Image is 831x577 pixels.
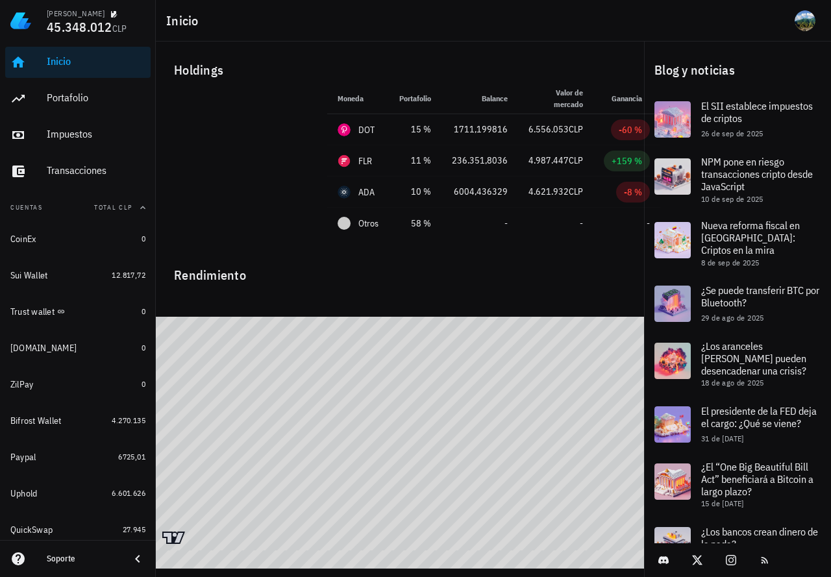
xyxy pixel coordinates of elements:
a: Sui Wallet 12.817,72 [5,260,151,291]
div: Bifrost Wallet [10,415,62,426]
a: QuickSwap 27.945 [5,514,151,545]
span: 18 de ago de 2025 [701,378,764,387]
span: 6.556.053 [528,123,569,135]
a: Transacciones [5,156,151,187]
a: Portafolio [5,83,151,114]
a: El SII establece impuestos de criptos 26 de sep de 2025 [644,91,831,148]
a: ¿Los aranceles [PERSON_NAME] pueden desencadenar una crisis? 18 de ago de 2025 [644,332,831,396]
span: CLP [112,23,127,34]
div: 6004,436329 [452,185,508,199]
a: Uphold 6.601.626 [5,478,151,509]
a: [DOMAIN_NAME] 0 [5,332,151,363]
div: Uphold [10,488,38,499]
a: Nueva reforma fiscal en [GEOGRAPHIC_DATA]: Criptos en la mira 8 de sep de 2025 [644,212,831,275]
span: 6725,01 [118,452,145,461]
div: Sui Wallet [10,270,48,281]
a: ¿Se puede transferir BTC por Bluetooth? 29 de ago de 2025 [644,275,831,332]
span: 27.945 [123,524,145,534]
span: 10 de sep de 2025 [701,194,763,204]
span: 12.817,72 [112,270,145,280]
div: Soporte [47,554,119,564]
span: 0 [142,234,145,243]
div: avatar [795,10,815,31]
div: ADA-icon [338,186,351,199]
a: Paypal 6725,01 [5,441,151,473]
div: 1711,199816 [452,123,508,136]
div: [DOMAIN_NAME] [10,343,77,354]
a: NPM pone en riesgo transacciones cripto desde JavaScript 10 de sep de 2025 [644,148,831,212]
span: CLP [569,154,583,166]
img: LedgiFi [10,10,31,31]
th: Balance [441,83,518,114]
div: 58 % [399,217,431,230]
span: Total CLP [94,203,132,212]
span: El SII establece impuestos de criptos [701,99,813,125]
span: 26 de sep de 2025 [701,129,763,138]
span: 15 de [DATE] [701,498,744,508]
div: Holdings [164,49,636,91]
span: 31 de [DATE] [701,434,744,443]
a: Inicio [5,47,151,78]
th: Moneda [327,83,389,114]
div: CoinEx [10,234,36,245]
span: 29 de ago de 2025 [701,313,764,323]
div: Rendimiento [164,254,636,286]
div: Paypal [10,452,36,463]
a: ZilPay 0 [5,369,151,400]
span: ¿Se puede transferir BTC por Bluetooth? [701,284,819,309]
div: ZilPay [10,379,34,390]
div: Transacciones [47,164,145,177]
span: 8 de sep de 2025 [701,258,759,267]
span: 0 [142,343,145,352]
a: ¿Los bancos crean dinero de la nada? [644,517,831,574]
span: - [580,217,583,229]
div: 236.351,8036 [452,154,508,167]
a: ¿El “One Big Beautiful Bill Act” beneficiará a Bitcoin a largo plazo? 15 de [DATE] [644,453,831,517]
div: Impuestos [47,128,145,140]
div: DOT-icon [338,123,351,136]
span: El presidente de la FED deja el cargo: ¿Qué se viene? [701,404,817,430]
div: FLR-icon [338,154,351,167]
h1: Inicio [166,10,204,31]
a: Bifrost Wallet 4.270.135 [5,405,151,436]
a: El presidente de la FED deja el cargo: ¿Qué se viene? 31 de [DATE] [644,396,831,453]
span: 45.348.012 [47,18,112,36]
th: Valor de mercado [518,83,593,114]
span: NPM pone en riesgo transacciones cripto desde JavaScript [701,155,813,193]
div: -8 % [624,186,642,199]
div: Blog y noticias [644,49,831,91]
div: +159 % [612,154,642,167]
span: Ganancia [612,93,650,103]
span: 4.987.447 [528,154,569,166]
button: CuentasTotal CLP [5,192,151,223]
span: 4.621.932 [528,186,569,197]
a: Impuestos [5,119,151,151]
span: CLP [569,186,583,197]
span: 0 [142,379,145,389]
span: ¿Los aranceles [PERSON_NAME] pueden desencadenar una crisis? [701,339,806,377]
div: -60 % [619,123,642,136]
th: Portafolio [389,83,441,114]
div: 11 % [399,154,431,167]
span: ¿Los bancos crean dinero de la nada? [701,525,818,550]
span: - [504,217,508,229]
a: Trust wallet 0 [5,296,151,327]
span: 4.270.135 [112,415,145,425]
span: ¿El “One Big Beautiful Bill Act” beneficiará a Bitcoin a largo plazo? [701,460,813,498]
span: Otros [358,217,378,230]
div: Inicio [47,55,145,68]
div: Trust wallet [10,306,55,317]
a: CoinEx 0 [5,223,151,254]
a: Charting by TradingView [162,532,185,544]
div: 10 % [399,185,431,199]
div: ADA [358,186,375,199]
span: 6.601.626 [112,488,145,498]
div: Portafolio [47,92,145,104]
span: CLP [569,123,583,135]
div: QuickSwap [10,524,53,535]
span: Nueva reforma fiscal en [GEOGRAPHIC_DATA]: Criptos en la mira [701,219,800,256]
div: DOT [358,123,375,136]
div: [PERSON_NAME] [47,8,105,19]
div: 15 % [399,123,431,136]
div: FLR [358,154,373,167]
